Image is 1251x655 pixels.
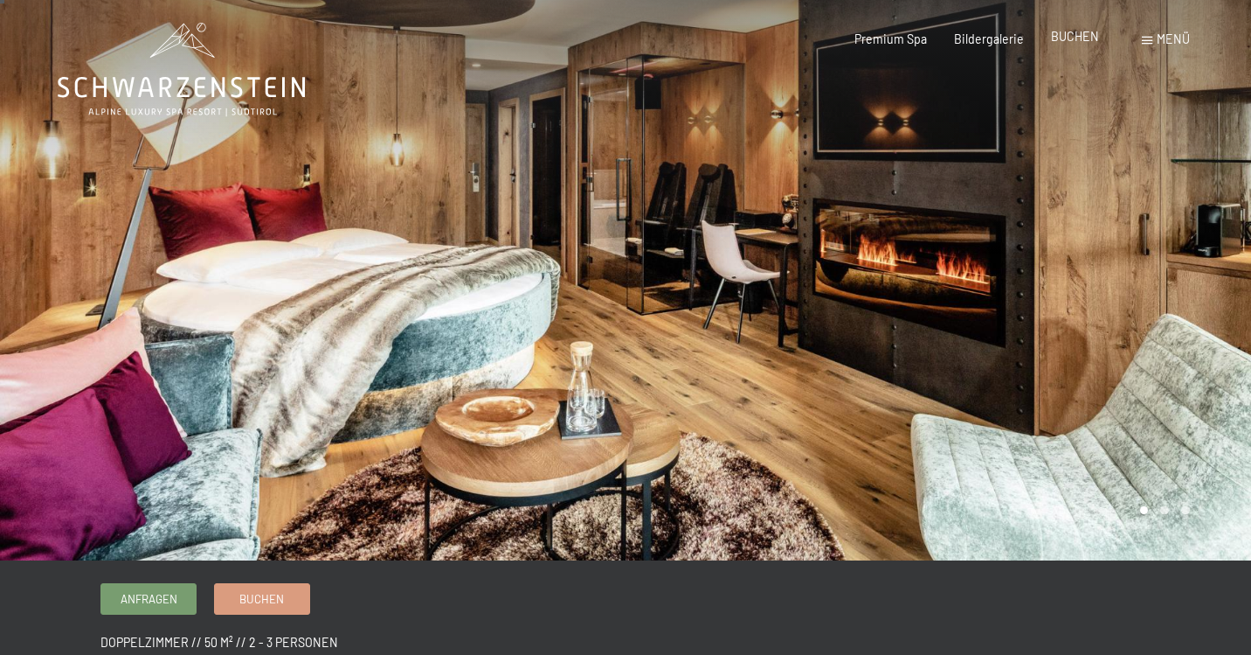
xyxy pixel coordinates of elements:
span: Doppelzimmer // 50 m² // 2 - 3 Personen [100,635,338,650]
span: Menü [1157,31,1190,46]
a: Buchen [215,584,309,613]
a: Anfragen [101,584,196,613]
span: Anfragen [121,591,177,607]
a: Bildergalerie [954,31,1024,46]
span: Buchen [239,591,284,607]
a: Premium Spa [854,31,927,46]
a: BUCHEN [1051,29,1099,44]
